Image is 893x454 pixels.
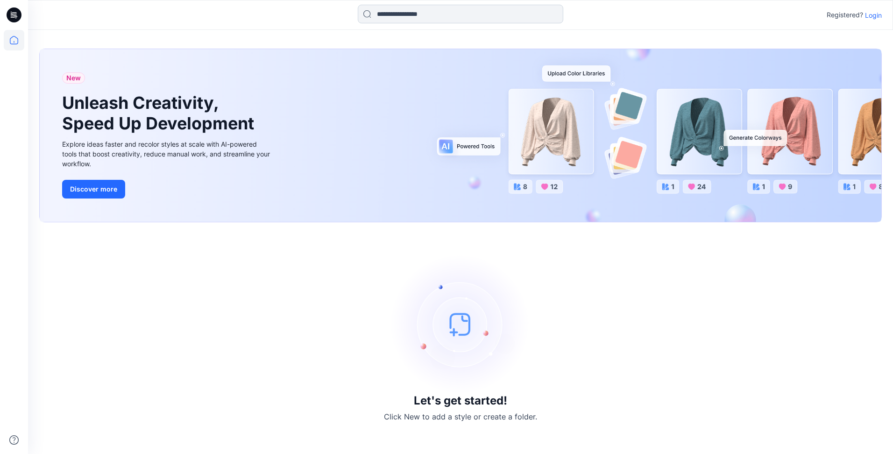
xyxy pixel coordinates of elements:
[827,9,863,21] p: Registered?
[62,139,272,169] div: Explore ideas faster and recolor styles at scale with AI-powered tools that boost creativity, red...
[390,254,531,394] img: empty-state-image.svg
[384,411,537,422] p: Click New to add a style or create a folder.
[66,72,81,84] span: New
[414,394,507,407] h3: Let's get started!
[62,180,125,199] button: Discover more
[62,93,258,133] h1: Unleash Creativity, Speed Up Development
[62,180,272,199] a: Discover more
[865,10,882,20] p: Login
